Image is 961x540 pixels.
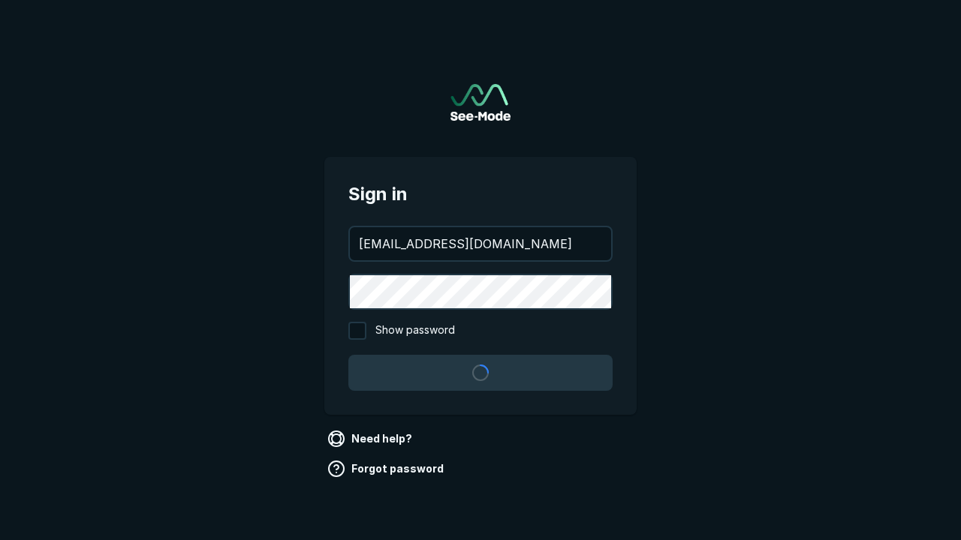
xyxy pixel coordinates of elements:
img: See-Mode Logo [450,84,511,121]
span: Sign in [348,181,613,208]
a: Forgot password [324,457,450,481]
a: Need help? [324,427,418,451]
input: your@email.com [350,227,611,260]
span: Show password [375,322,455,340]
a: Go to sign in [450,84,511,121]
